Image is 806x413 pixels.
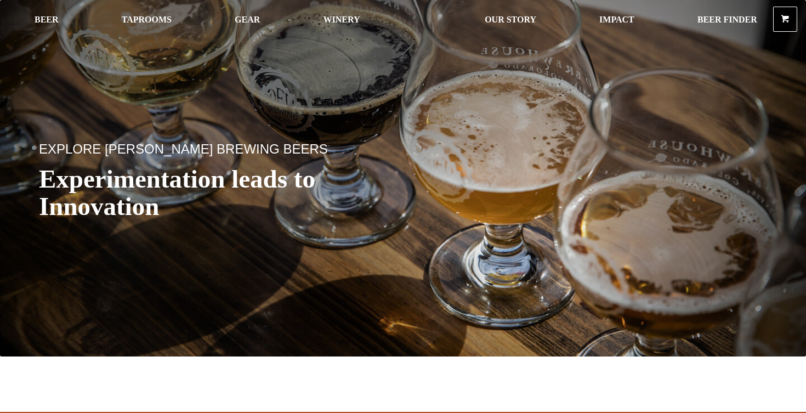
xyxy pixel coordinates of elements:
[475,14,538,22] span: Our Story
[39,165,381,220] h2: Experimentation leads to Innovation
[231,14,261,22] span: Gear
[681,7,764,32] a: Beer Finder
[688,14,757,22] span: Beer Finder
[35,14,61,22] span: Beer
[586,7,640,32] a: Impact
[224,7,268,32] a: Gear
[109,7,183,32] a: Taprooms
[593,14,633,22] span: Impact
[396,7,437,32] a: Odell Home
[116,14,176,22] span: Taprooms
[468,7,546,32] a: Our Story
[39,142,226,156] span: Explore [PERSON_NAME] Brewing Beers
[308,7,366,32] a: Winery
[27,7,69,32] a: Beer
[315,14,359,22] span: Winery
